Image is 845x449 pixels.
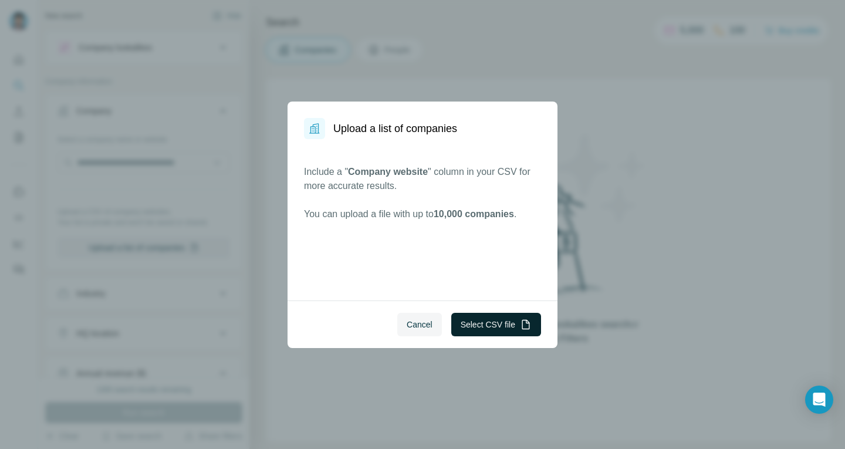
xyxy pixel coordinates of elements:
[333,120,457,137] h1: Upload a list of companies
[348,167,428,177] span: Company website
[397,313,442,336] button: Cancel
[434,209,514,219] span: 10,000 companies
[805,386,833,414] div: Open Intercom Messenger
[451,313,541,336] button: Select CSV file
[304,165,541,193] p: Include a " " column in your CSV for more accurate results.
[407,319,432,330] span: Cancel
[304,207,541,221] p: You can upload a file with up to .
